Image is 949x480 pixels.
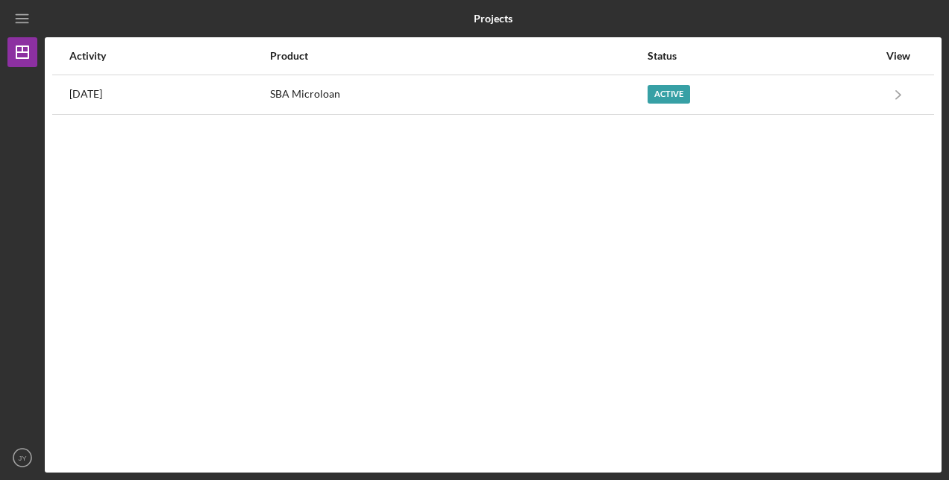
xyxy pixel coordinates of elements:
b: Projects [474,13,513,25]
div: Activity [69,50,269,62]
button: JY [7,443,37,473]
div: Status [648,50,878,62]
div: Product [270,50,646,62]
div: View [880,50,917,62]
time: 2025-10-02 20:10 [69,88,102,100]
div: Active [648,85,690,104]
div: SBA Microloan [270,76,646,113]
text: JY [18,454,27,462]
